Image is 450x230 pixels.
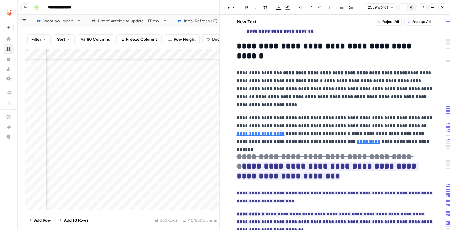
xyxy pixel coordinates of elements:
div: 46/80 Columns [180,215,219,225]
div: 363 Rows [152,215,180,225]
button: Sort [53,34,75,44]
button: Add Row [25,215,55,225]
button: Accept All [404,18,433,26]
button: Help + Support [4,132,14,142]
button: 2559 words [365,3,397,11]
a: Home [4,34,14,44]
span: Filter [31,36,41,42]
button: Undo [202,34,226,44]
span: Reject All [382,19,399,25]
button: Filter [27,34,51,44]
a: Your Data [4,54,14,64]
span: Undo [212,36,222,42]
a: Settings [4,74,14,83]
a: Browse [4,44,14,54]
h2: New Text [237,19,256,25]
div: Initial Refresh (IT) [184,18,218,24]
div: Webflow Import [43,18,74,24]
span: Accept All [412,19,431,25]
span: Add 10 Rows [64,217,89,223]
span: Sort [57,36,65,42]
span: Row Height [174,36,196,42]
button: Workspace: Unobravo [4,5,14,20]
a: List of articles to update - IT.csv [86,15,172,27]
a: AirOps Academy [4,112,14,122]
span: 80 Columns [87,36,110,42]
span: Freeze Columns [126,36,158,42]
a: Initial Refresh (IT) [172,15,230,27]
span: Add Row [34,217,51,223]
button: Reject All [374,18,402,26]
button: Row Height [164,34,200,44]
button: Freeze Columns [116,34,162,44]
span: 2559 words [368,5,388,10]
button: What's new? [4,122,14,132]
div: What's new? [4,122,13,132]
a: Webflow Import [31,15,86,27]
button: Add 10 Rows [55,215,92,225]
button: 80 Columns [77,34,114,44]
img: Unobravo Logo [4,7,15,18]
div: List of articles to update - IT.csv [98,18,160,24]
a: Usage [4,64,14,74]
